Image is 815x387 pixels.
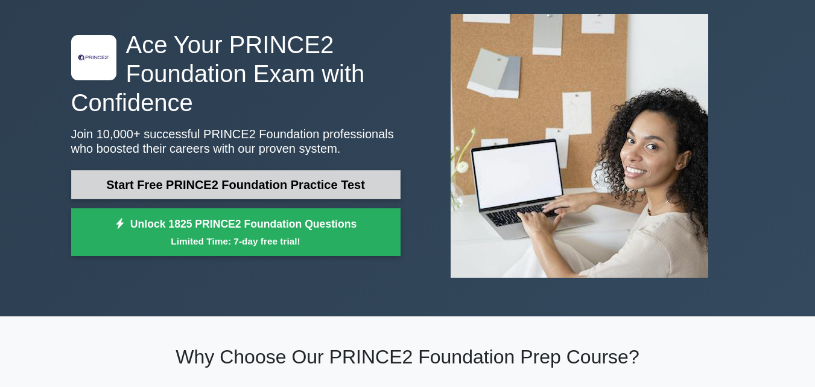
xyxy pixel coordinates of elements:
[71,208,401,257] a: Unlock 1825 PRINCE2 Foundation QuestionsLimited Time: 7-day free trial!
[71,127,401,156] p: Join 10,000+ successful PRINCE2 Foundation professionals who boosted their careers with our prove...
[71,30,401,117] h1: Ace Your PRINCE2 Foundation Exam with Confidence
[71,170,401,199] a: Start Free PRINCE2 Foundation Practice Test
[71,345,744,368] h2: Why Choose Our PRINCE2 Foundation Prep Course?
[86,234,385,248] small: Limited Time: 7-day free trial!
